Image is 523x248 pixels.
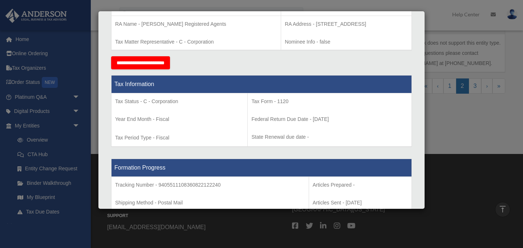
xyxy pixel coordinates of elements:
p: Tax Status - C - Corporation [115,97,244,106]
th: Formation Progress [112,159,412,177]
p: RA Name - [PERSON_NAME] Registered Agents [115,20,277,29]
p: Year End Month - Fiscal [115,115,244,124]
p: Articles Prepared - [313,180,408,190]
p: Federal Return Due Date - [DATE] [251,115,408,124]
p: Tax Matter Representative - C - Corporation [115,37,277,46]
p: Tracking Number - 9405511108360822122240 [115,180,305,190]
p: Shipping Method - Postal Mail [115,198,305,207]
td: Tax Period Type - Fiscal [112,93,248,147]
p: Nominee Info - false [285,37,408,46]
p: State Renewal due date - [251,133,408,142]
p: RA Address - [STREET_ADDRESS] [285,20,408,29]
p: Articles Sent - [DATE] [313,198,408,207]
th: Tax Information [112,76,412,93]
p: Tax Form - 1120 [251,97,408,106]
